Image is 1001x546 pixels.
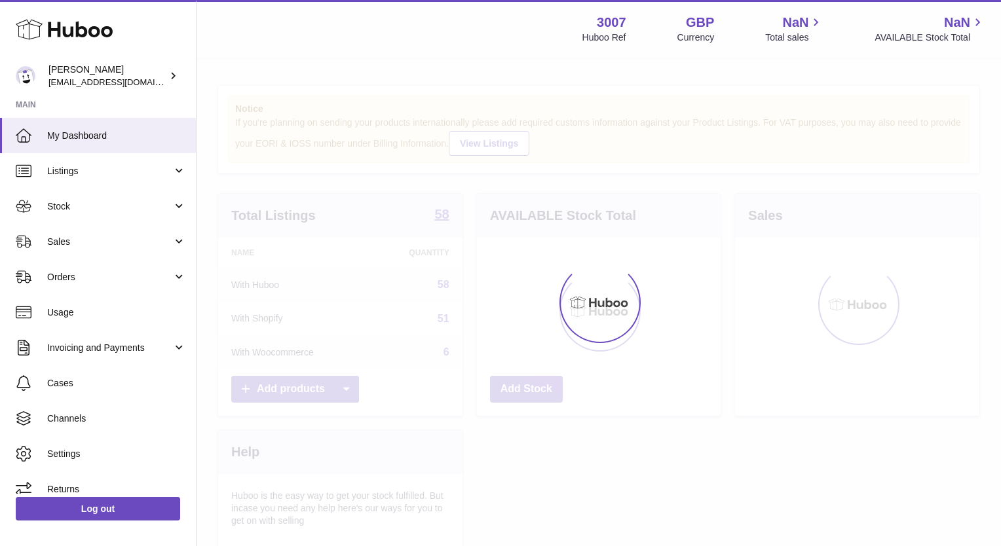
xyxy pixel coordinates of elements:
[48,64,166,88] div: [PERSON_NAME]
[47,412,186,425] span: Channels
[16,66,35,86] img: bevmay@maysama.com
[875,14,985,44] a: NaN AVAILABLE Stock Total
[765,31,823,44] span: Total sales
[944,14,970,31] span: NaN
[582,31,626,44] div: Huboo Ref
[47,483,186,496] span: Returns
[48,77,193,87] span: [EMAIL_ADDRESS][DOMAIN_NAME]
[47,236,172,248] span: Sales
[765,14,823,44] a: NaN Total sales
[782,14,808,31] span: NaN
[47,342,172,354] span: Invoicing and Payments
[47,271,172,283] span: Orders
[47,200,172,213] span: Stock
[47,130,186,142] span: My Dashboard
[47,448,186,460] span: Settings
[686,14,714,31] strong: GBP
[47,306,186,319] span: Usage
[16,497,180,520] a: Log out
[597,14,626,31] strong: 3007
[47,165,172,177] span: Listings
[47,377,186,390] span: Cases
[875,31,985,44] span: AVAILABLE Stock Total
[677,31,715,44] div: Currency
